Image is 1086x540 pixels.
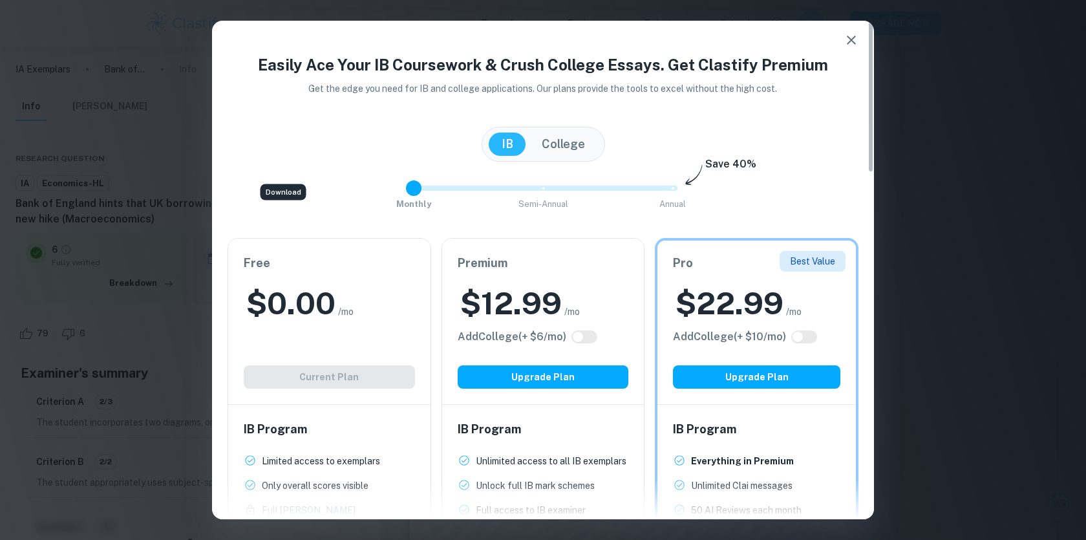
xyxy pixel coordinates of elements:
div: Download [261,184,306,200]
h2: $ 0.00 [246,283,335,324]
button: Upgrade Plan [673,365,840,389]
span: Semi-Annual [518,199,568,209]
h2: $ 12.99 [460,283,562,324]
span: /mo [564,305,580,319]
h6: IB Program [458,420,629,438]
span: Monthly [396,199,431,209]
h6: IB Program [673,420,840,438]
h2: $ 22.99 [676,283,783,324]
span: Annual [659,199,686,209]
h4: Easily Ace Your IB Coursework & Crush College Essays. Get Clastify Premium [228,53,858,76]
p: Unlimited access to all IB exemplars [476,454,626,468]
h6: Click to see all the additional College features. [458,329,566,345]
h6: Free [244,254,415,272]
span: /mo [338,305,354,319]
p: Best Value [790,254,835,268]
span: /mo [786,305,802,319]
button: Upgrade Plan [458,365,629,389]
p: Everything in Premium [691,454,794,468]
button: IB [489,133,526,156]
h6: IB Program [244,420,415,438]
img: subscription-arrow.svg [685,164,703,186]
h6: Premium [458,254,629,272]
p: Get the edge you need for IB and college applications. Our plans provide the tools to excel witho... [291,81,796,96]
h6: Pro [673,254,840,272]
h6: Click to see all the additional College features. [673,329,786,345]
p: Limited access to exemplars [262,454,380,468]
h6: Save 40% [705,157,756,178]
button: College [529,133,598,156]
